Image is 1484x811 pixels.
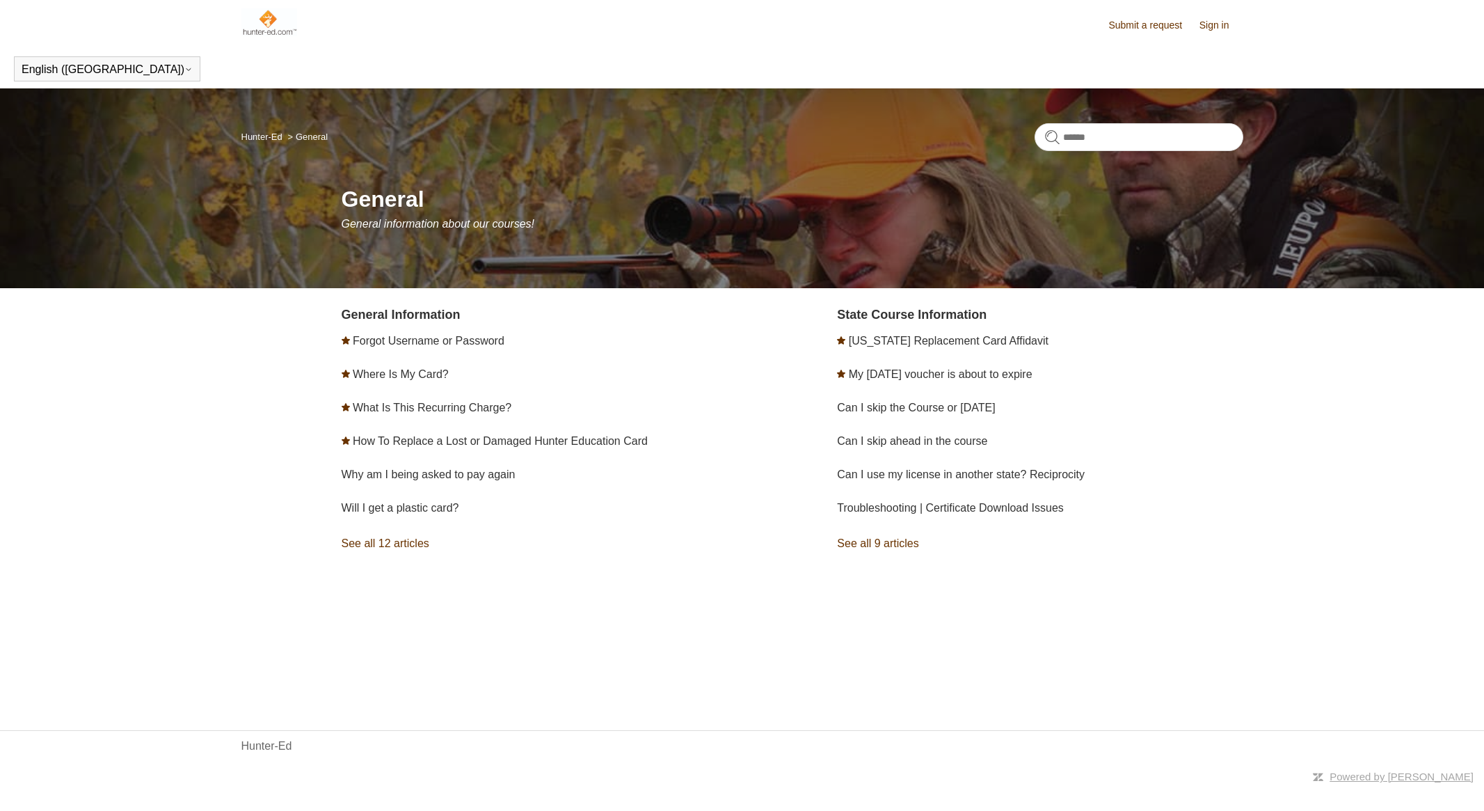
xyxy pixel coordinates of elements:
[353,368,449,380] a: Where Is My Card?
[342,308,461,322] a: General Information
[837,469,1085,480] a: Can I use my license in another state? Reciprocity
[1394,764,1474,801] div: Chat Support
[849,335,1048,347] a: [US_STATE] Replacement Card Affidavit
[837,402,995,414] a: Can I skip the Course or [DATE]
[1108,18,1196,33] a: Submit a request
[241,132,285,142] li: Hunter-Ed
[1199,18,1243,33] a: Sign in
[342,403,350,411] svg: Promoted article
[837,308,987,322] a: State Course Information
[22,63,193,76] button: English ([GEOGRAPHIC_DATA])
[353,435,648,447] a: How To Replace a Lost or Damaged Hunter Education Card
[241,132,282,142] a: Hunter-Ed
[241,738,292,755] a: Hunter-Ed
[353,402,511,414] a: What Is This Recurring Charge?
[837,370,845,378] svg: Promoted article
[342,469,516,480] a: Why am I being asked to pay again
[837,502,1064,514] a: Troubleshooting | Certificate Download Issues
[342,216,1243,233] p: General information about our courses!
[342,436,350,445] svg: Promoted article
[241,8,298,36] img: Hunter-Ed Help Center home page
[1330,771,1474,782] a: Powered by [PERSON_NAME]
[849,368,1032,380] a: My [DATE] voucher is about to expire
[1035,123,1243,151] input: Search
[837,525,1243,562] a: See all 9 articles
[342,502,459,514] a: Will I get a plastic card?
[285,132,328,142] li: General
[342,525,747,562] a: See all 12 articles
[342,336,350,345] svg: Promoted article
[342,370,350,378] svg: Promoted article
[837,336,845,345] svg: Promoted article
[837,435,987,447] a: Can I skip ahead in the course
[353,335,504,347] a: Forgot Username or Password
[342,182,1243,216] h1: General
